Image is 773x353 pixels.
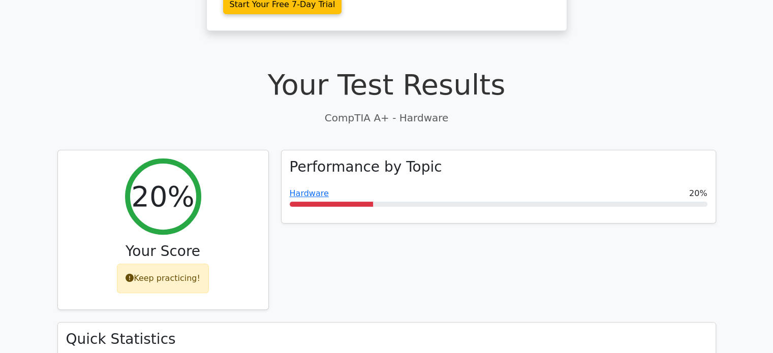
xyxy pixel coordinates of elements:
[66,243,260,260] h3: Your Score
[57,68,716,102] h1: Your Test Results
[290,158,442,176] h3: Performance by Topic
[57,110,716,125] p: CompTIA A+ - Hardware
[117,264,209,293] div: Keep practicing!
[689,187,707,200] span: 20%
[131,179,194,213] h2: 20%
[290,188,329,198] a: Hardware
[66,331,707,348] h3: Quick Statistics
